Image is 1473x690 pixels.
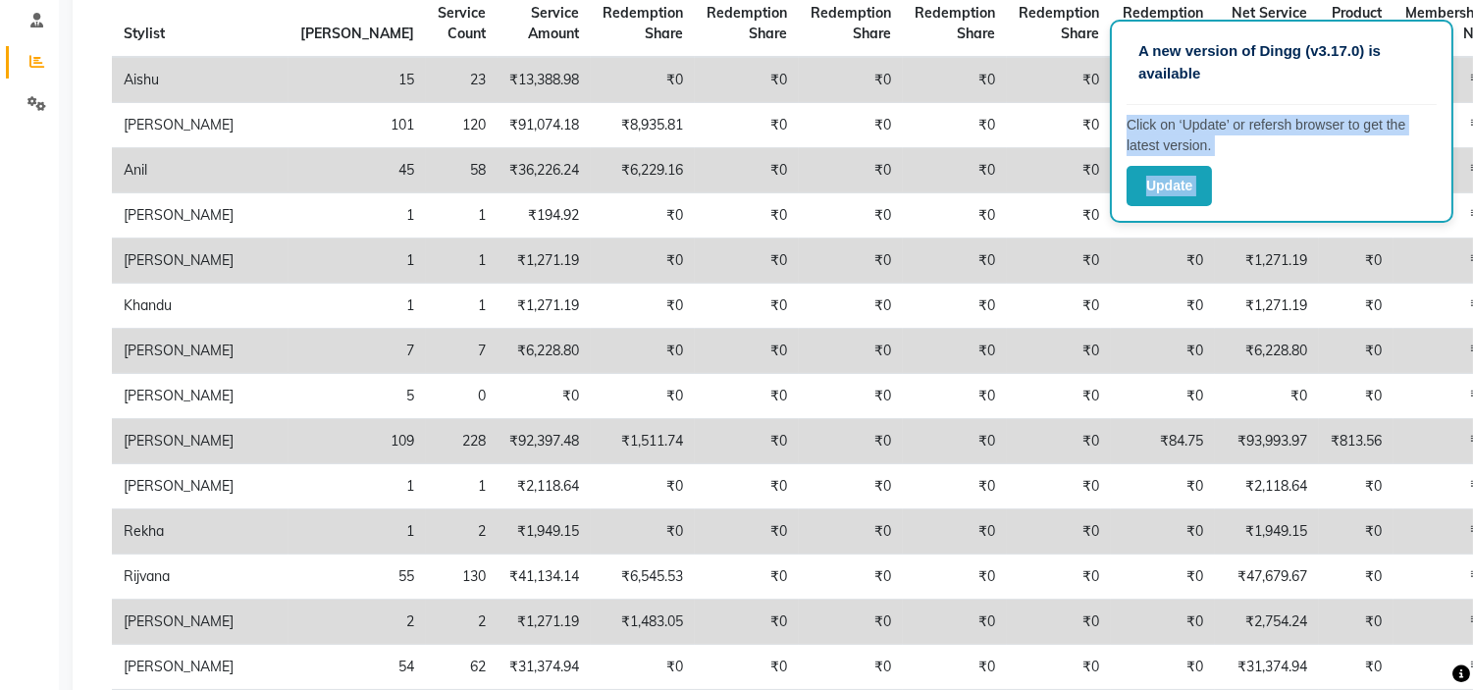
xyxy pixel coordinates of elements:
[289,555,426,600] td: 55
[426,600,498,645] td: 2
[695,645,799,690] td: ₹0
[1007,555,1111,600] td: ₹0
[426,284,498,329] td: 1
[1007,509,1111,555] td: ₹0
[112,374,289,419] td: [PERSON_NAME]
[799,600,903,645] td: ₹0
[695,329,799,374] td: ₹0
[426,103,498,148] td: 120
[1111,419,1215,464] td: ₹84.75
[695,57,799,103] td: ₹0
[498,57,591,103] td: ₹13,388.98
[1215,374,1319,419] td: ₹0
[695,374,799,419] td: ₹0
[1215,509,1319,555] td: ₹1,949.15
[1332,4,1382,42] span: Product Net
[289,148,426,193] td: 45
[1215,555,1319,600] td: ₹47,679.67
[799,645,903,690] td: ₹0
[591,193,695,239] td: ₹0
[1319,555,1394,600] td: ₹0
[1007,103,1111,148] td: ₹0
[799,103,903,148] td: ₹0
[112,555,289,600] td: Rijvana
[799,193,903,239] td: ₹0
[426,57,498,103] td: 23
[498,509,591,555] td: ₹1,949.15
[591,329,695,374] td: ₹0
[498,464,591,509] td: ₹2,118.64
[112,239,289,284] td: [PERSON_NAME]
[112,193,289,239] td: [PERSON_NAME]
[1232,4,1307,42] span: Net Service Amount
[289,57,426,103] td: 15
[903,284,1007,329] td: ₹0
[498,645,591,690] td: ₹31,374.94
[591,148,695,193] td: ₹6,229.16
[695,239,799,284] td: ₹0
[1111,239,1215,284] td: ₹0
[1215,419,1319,464] td: ₹93,993.97
[289,645,426,690] td: 54
[591,555,695,600] td: ₹6,545.53
[1319,600,1394,645] td: ₹0
[1319,645,1394,690] td: ₹0
[695,600,799,645] td: ₹0
[426,464,498,509] td: 1
[903,374,1007,419] td: ₹0
[903,464,1007,509] td: ₹0
[498,600,591,645] td: ₹1,271.19
[903,509,1007,555] td: ₹0
[289,239,426,284] td: 1
[498,555,591,600] td: ₹41,134.14
[112,148,289,193] td: Anil
[112,419,289,464] td: [PERSON_NAME]
[1007,148,1111,193] td: ₹0
[289,103,426,148] td: 101
[1319,464,1394,509] td: ₹0
[1111,284,1215,329] td: ₹0
[799,555,903,600] td: ₹0
[695,555,799,600] td: ₹0
[498,148,591,193] td: ₹36,226.24
[1215,600,1319,645] td: ₹2,754.24
[426,239,498,284] td: 1
[903,600,1007,645] td: ₹0
[1215,329,1319,374] td: ₹6,228.80
[591,600,695,645] td: ₹1,483.05
[903,419,1007,464] td: ₹0
[903,148,1007,193] td: ₹0
[289,284,426,329] td: 1
[695,464,799,509] td: ₹0
[289,193,426,239] td: 1
[1319,239,1394,284] td: ₹0
[1215,284,1319,329] td: ₹1,271.19
[1007,645,1111,690] td: ₹0
[1127,115,1437,156] p: Click on ‘Update’ or refersh browser to get the latest version.
[112,329,289,374] td: [PERSON_NAME]
[112,57,289,103] td: Aishu
[799,329,903,374] td: ₹0
[124,25,165,42] span: Stylist
[695,419,799,464] td: ₹0
[1007,419,1111,464] td: ₹0
[799,464,903,509] td: ₹0
[1007,329,1111,374] td: ₹0
[289,509,426,555] td: 1
[1111,464,1215,509] td: ₹0
[1111,509,1215,555] td: ₹0
[426,193,498,239] td: 1
[112,645,289,690] td: [PERSON_NAME]
[799,374,903,419] td: ₹0
[903,103,1007,148] td: ₹0
[1215,645,1319,690] td: ₹31,374.94
[695,284,799,329] td: ₹0
[591,419,695,464] td: ₹1,511.74
[289,419,426,464] td: 109
[289,464,426,509] td: 1
[1007,284,1111,329] td: ₹0
[799,239,903,284] td: ₹0
[903,329,1007,374] td: ₹0
[903,193,1007,239] td: ₹0
[695,193,799,239] td: ₹0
